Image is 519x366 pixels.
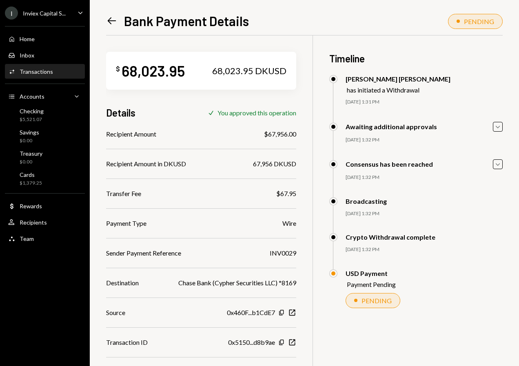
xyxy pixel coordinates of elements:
div: [DATE] 1:32 PM [346,246,503,253]
div: Crypto Withdrawal complete [346,233,435,241]
div: Wire [282,218,296,228]
div: Awaiting additional approvals [346,123,437,130]
a: Rewards [5,198,85,213]
div: Transactions [20,68,53,75]
h3: Details [106,106,135,119]
div: [DATE] 1:32 PM [346,137,503,143]
div: Cards [20,171,42,178]
div: Inbox [20,52,34,59]
div: $5,521.07 [20,116,44,123]
div: $0.00 [20,137,39,144]
div: 67,956 DKUSD [253,159,296,169]
div: [DATE] 1:32 PM [346,210,503,217]
div: has initiated a Withdrawal [347,86,450,94]
div: Recipient Amount [106,129,156,139]
div: USD Payment [346,269,396,277]
div: [DATE] 1:32 PM [346,174,503,181]
h1: Bank Payment Details [124,13,249,29]
a: Team [5,231,85,246]
div: PENDING [362,297,392,304]
div: Transfer Fee [106,189,141,198]
a: Inbox [5,48,85,62]
div: Checking [20,108,44,115]
div: Consensus has been reached [346,160,433,168]
div: Recipients [20,219,47,226]
div: [DATE] 1:31 PM [346,99,503,106]
div: $67.95 [276,189,296,198]
div: PENDING [464,18,494,25]
div: Savings [20,129,39,136]
div: Destination [106,278,139,288]
div: 68,023.95 DKUSD [212,65,286,77]
div: $1,379.25 [20,180,42,187]
a: Transactions [5,64,85,79]
div: I [5,7,18,20]
div: $67,956.00 [264,129,296,139]
div: Team [20,235,34,242]
div: Inviex Capital S... [23,10,66,17]
a: Accounts [5,89,85,104]
div: Accounts [20,93,44,100]
div: Sender Payment Reference [106,248,181,258]
h3: Timeline [329,52,503,65]
div: Treasury [20,150,42,157]
a: Recipients [5,215,85,229]
div: Broadcasting [346,197,387,205]
a: Home [5,31,85,46]
div: INV0029 [270,248,296,258]
div: [PERSON_NAME] [PERSON_NAME] [346,75,450,83]
div: Payment Pending [347,280,396,288]
div: Chase Bank (Cypher Securities LLC) *8169 [178,278,296,288]
a: Savings$0.00 [5,126,85,146]
div: Home [20,35,35,42]
div: 68,023.95 [122,62,185,80]
a: Checking$5,521.07 [5,105,85,125]
div: Payment Type [106,218,146,228]
div: Rewards [20,203,42,209]
div: Transaction ID [106,337,148,347]
div: Source [106,308,125,317]
a: Cards$1,379.25 [5,169,85,188]
div: $0.00 [20,159,42,165]
div: You approved this operation [217,109,296,117]
a: Treasury$0.00 [5,148,85,167]
div: 0x5150...d8b9ae [228,337,275,347]
div: 0x460F...b1CdE7 [227,308,275,317]
div: $ [116,65,120,73]
div: Recipient Amount in DKUSD [106,159,186,169]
